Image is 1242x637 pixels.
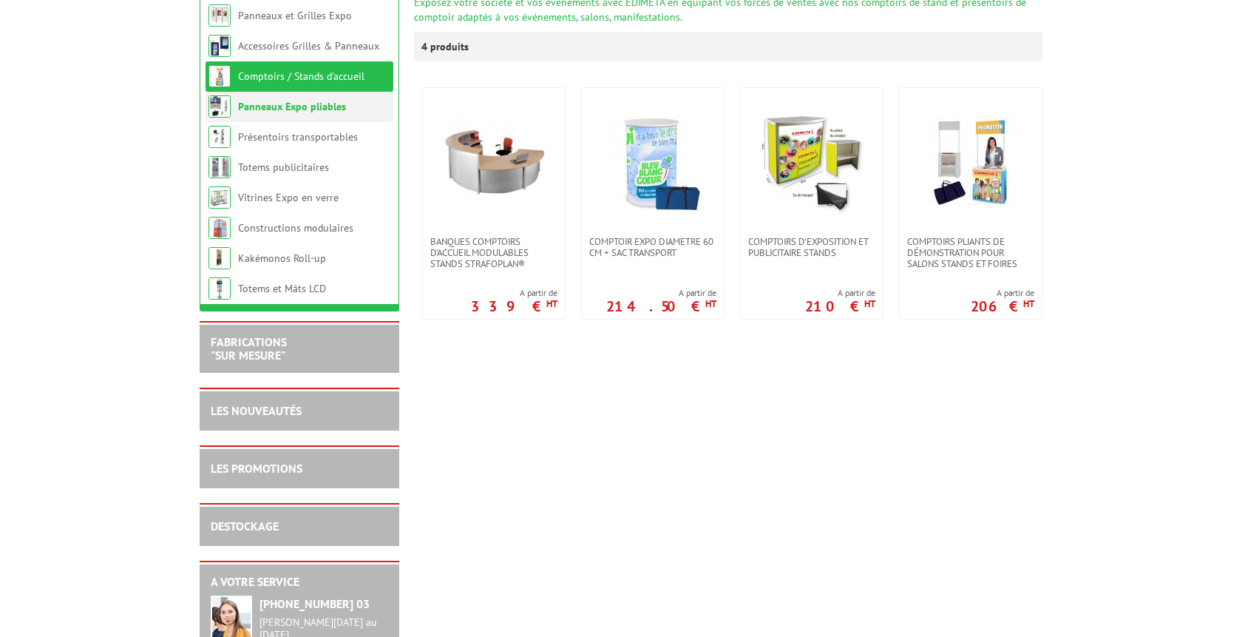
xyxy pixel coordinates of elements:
[208,4,231,27] img: Panneaux et Grilles Expo
[442,110,546,214] img: Banques comptoirs d'accueil modulables stands Strafoplan®
[238,191,339,204] a: Vitrines Expo en verre
[208,217,231,239] img: Constructions modulaires
[208,65,231,87] img: Comptoirs / Stands d'accueil
[705,297,716,310] sup: HT
[208,186,231,209] img: Vitrines Expo en verre
[259,596,370,611] strong: [PHONE_NUMBER] 03
[238,100,346,113] a: Panneaux Expo pliables
[471,287,557,299] span: A partir de
[208,95,231,118] img: Panneaux Expo pliables
[238,221,353,235] a: Constructions modulaires
[238,70,364,83] a: Comptoirs / Stands d'accueil
[760,110,863,214] img: Comptoirs d'exposition et publicitaire stands
[423,236,565,269] a: Banques comptoirs d'accueil modulables stands Strafoplan®
[919,110,1022,214] img: Comptoirs pliants de démonstration pour salons stands et foires
[211,461,302,476] a: LES PROMOTIONS
[208,277,231,300] img: Totems et Mâts LCD
[589,236,716,258] span: Comptoir Expo diametre 60 cm + Sac transport
[900,236,1042,269] a: Comptoirs pliants de démonstration pour salons stands et foires
[238,130,358,144] a: Présentoirs transportables
[211,334,287,363] a: FABRICATIONS"Sur Mesure"
[211,576,388,589] h2: A votre service
[601,110,705,214] img: Comptoir Expo diametre 60 cm + Sac transport
[971,287,1034,299] span: A partir de
[471,302,557,311] p: 339 €
[546,297,557,310] sup: HT
[606,302,716,311] p: 214.50 €
[907,236,1034,269] span: Comptoirs pliants de démonstration pour salons stands et foires
[606,287,716,299] span: A partir de
[211,403,302,418] a: LES NOUVEAUTÉS
[238,9,352,22] a: Panneaux et Grilles Expo
[971,302,1034,311] p: 206 €
[805,287,875,299] span: A partir de
[208,156,231,178] img: Totems publicitaires
[208,247,231,269] img: Kakémonos Roll-up
[748,236,875,258] span: Comptoirs d'exposition et publicitaire stands
[430,236,557,269] span: Banques comptoirs d'accueil modulables stands Strafoplan®
[582,236,724,258] a: Comptoir Expo diametre 60 cm + Sac transport
[805,302,875,311] p: 210 €
[238,282,326,295] a: Totems et Mâts LCD
[864,297,875,310] sup: HT
[238,39,379,53] a: Accessoires Grilles & Panneaux
[1023,297,1034,310] sup: HT
[421,32,477,61] p: 4 produits
[208,126,231,148] img: Présentoirs transportables
[238,161,329,174] a: Totems publicitaires
[211,519,279,533] a: DESTOCKAGE
[238,252,326,265] a: Kakémonos Roll-up
[208,35,231,57] img: Accessoires Grilles & Panneaux
[741,236,883,258] a: Comptoirs d'exposition et publicitaire stands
